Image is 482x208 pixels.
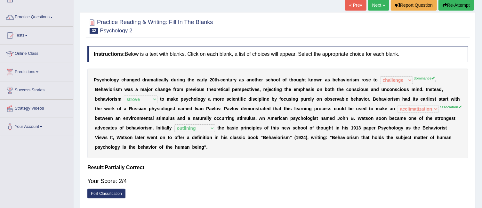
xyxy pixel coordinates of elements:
[320,87,323,92] b: n
[225,77,228,82] b: n
[270,77,273,82] b: h
[320,77,323,82] b: n
[269,87,271,92] b: e
[103,87,106,92] b: a
[434,87,437,92] b: e
[90,28,98,34] span: 32
[223,87,226,92] b: c
[177,87,180,92] b: o
[308,87,311,92] b: s
[116,87,118,92] b: s
[366,87,368,92] b: s
[355,77,359,82] b: m
[404,87,407,92] b: u
[259,77,261,82] b: e
[251,87,252,92] b: i
[207,87,209,92] b: t
[98,96,100,102] b: e
[251,96,253,102] b: i
[0,100,73,116] a: Strategy Videos
[400,87,401,92] b: i
[195,87,197,92] b: i
[168,87,171,92] b: e
[205,77,207,82] b: y
[442,87,443,92] b: ,
[302,77,305,82] b: h
[110,77,111,82] b: l
[200,96,203,102] b: g
[95,87,98,92] b: B
[283,77,285,82] b: o
[197,87,199,92] b: o
[254,77,256,82] b: t
[0,45,73,61] a: Online Class
[330,87,332,92] b: t
[103,96,106,102] b: a
[349,77,351,82] b: r
[198,96,201,102] b: o
[299,77,302,82] b: g
[107,77,110,82] b: o
[276,77,279,82] b: o
[190,87,193,92] b: e
[343,77,346,82] b: v
[254,87,257,92] b: e
[165,87,168,92] b: g
[173,87,175,92] b: f
[387,87,390,92] b: c
[87,46,468,62] h4: Below is a text with blanks. Click on each blank, a list of choices will appear. Select the appro...
[210,77,212,82] b: 2
[252,77,255,82] b: o
[183,96,186,102] b: s
[214,87,217,92] b: o
[141,87,144,92] b: m
[106,87,108,92] b: v
[160,87,163,92] b: a
[233,96,235,102] b: e
[303,87,306,92] b: h
[244,87,247,92] b: e
[363,87,366,92] b: u
[346,87,349,92] b: c
[181,96,184,102] b: p
[317,87,320,92] b: o
[110,87,113,92] b: o
[374,87,376,92] b: n
[371,87,374,92] b: a
[197,96,198,102] b: l
[135,77,137,82] b: e
[351,87,354,92] b: n
[241,96,242,102] b: f
[239,87,242,92] b: s
[135,87,138,92] b: a
[311,77,314,82] b: n
[347,77,349,82] b: o
[332,87,335,92] b: h
[275,87,277,92] b: i
[426,87,427,92] b: I
[304,77,306,82] b: t
[263,96,264,102] b: i
[296,77,299,82] b: u
[422,87,423,92] b: .
[249,87,251,92] b: t
[414,76,435,80] sup: dominance
[242,87,245,92] b: p
[232,96,233,102] b: i
[188,77,189,82] b: t
[102,77,104,82] b: c
[239,77,242,82] b: a
[376,87,379,92] b: d
[274,87,275,92] b: t
[273,77,276,82] b: o
[223,77,225,82] b: e
[249,77,252,82] b: n
[163,87,166,92] b: n
[222,87,223,92] b: i
[221,96,224,102] b: e
[114,87,116,92] b: i
[112,87,114,92] b: r
[357,87,359,92] b: c
[179,87,183,92] b: m
[193,87,195,92] b: v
